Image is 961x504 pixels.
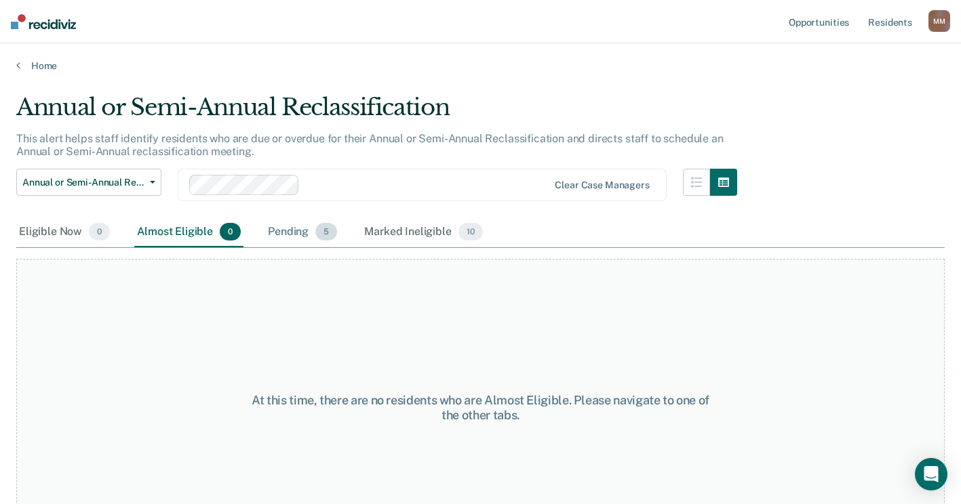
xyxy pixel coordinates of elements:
[89,223,110,240] span: 0
[555,180,649,191] div: Clear case managers
[16,60,945,72] a: Home
[249,393,713,422] div: At this time, there are no residents who are Almost Eligible. Please navigate to one of the other...
[16,217,113,247] div: Eligible Now0
[915,458,947,490] div: Open Intercom Messenger
[16,169,161,196] button: Annual or Semi-Annual Reclassification
[16,132,724,158] p: This alert helps staff identify residents who are due or overdue for their Annual or Semi-Annual ...
[458,223,483,240] span: 10
[928,10,950,32] button: MM
[22,177,144,188] span: Annual or Semi-Annual Reclassification
[16,93,737,132] div: Annual or Semi-Annual Reclassification
[928,10,950,32] div: M M
[11,14,76,29] img: Recidiviz
[134,217,243,247] div: Almost Eligible0
[315,223,337,240] span: 5
[220,223,241,240] span: 0
[361,217,485,247] div: Marked Ineligible10
[265,217,340,247] div: Pending5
